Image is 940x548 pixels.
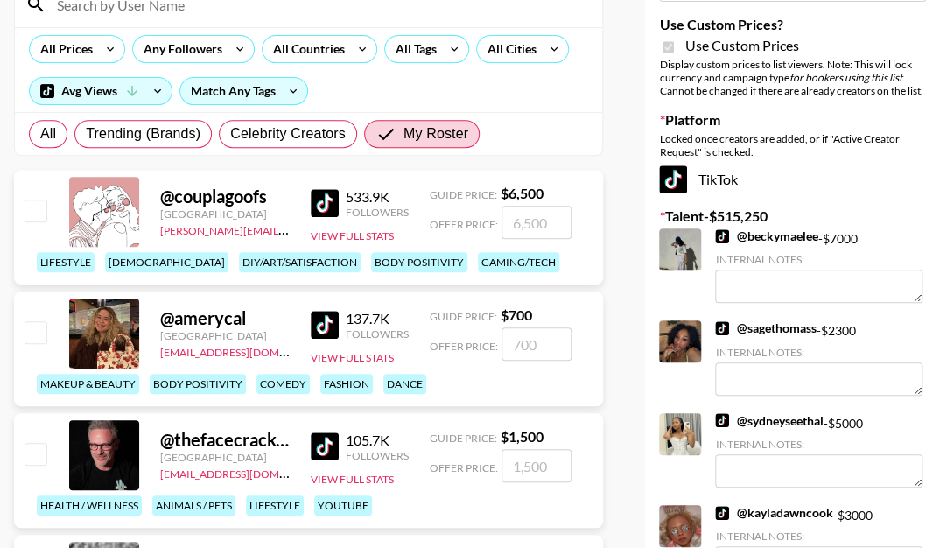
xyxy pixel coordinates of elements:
[30,78,172,104] div: Avg Views
[383,374,426,394] div: dance
[160,451,290,464] div: [GEOGRAPHIC_DATA]
[430,188,497,201] span: Guide Price:
[715,530,922,543] div: Internal Notes:
[160,207,290,221] div: [GEOGRAPHIC_DATA]
[430,218,498,231] span: Offer Price:
[160,429,290,451] div: @ thefacecracker
[501,185,544,201] strong: $ 6,500
[659,111,926,129] label: Platform
[263,36,348,62] div: All Countries
[715,321,729,335] img: TikTok
[37,495,142,516] div: health / wellness
[430,310,497,323] span: Guide Price:
[659,165,687,193] img: TikTok
[715,229,729,243] img: TikTok
[256,374,310,394] div: comedy
[160,186,290,207] div: @ couplagoofs
[105,252,228,272] div: [DEMOGRAPHIC_DATA]
[659,165,926,193] div: TikTok
[430,340,498,353] span: Offer Price:
[311,311,339,339] img: TikTok
[160,329,290,342] div: [GEOGRAPHIC_DATA]
[311,229,394,242] button: View Full Stats
[160,342,336,359] a: [EMAIL_ADDRESS][DOMAIN_NAME]
[311,351,394,364] button: View Full Stats
[659,58,926,97] div: Display custom prices to list viewers. Note: This will lock currency and campaign type . Cannot b...
[502,206,572,239] input: 6,500
[684,37,798,54] span: Use Custom Prices
[320,374,373,394] div: fashion
[501,428,544,445] strong: $ 1,500
[311,473,394,486] button: View Full Stats
[715,438,922,451] div: Internal Notes:
[715,506,729,520] img: TikTok
[715,413,922,488] div: - $ 5000
[86,123,200,144] span: Trending (Brands)
[311,432,339,460] img: TikTok
[371,252,467,272] div: body positivity
[37,252,95,272] div: lifestyle
[715,320,816,336] a: @sagethomass
[346,188,409,206] div: 533.9K
[30,36,96,62] div: All Prices
[715,228,817,244] a: @beckymaelee
[659,132,926,158] div: Locked once creators are added, or if "Active Creator Request" is checked.
[37,374,139,394] div: makeup & beauty
[430,432,497,445] span: Guide Price:
[502,327,572,361] input: 700
[659,16,926,33] label: Use Custom Prices?
[715,228,922,303] div: - $ 7000
[715,413,823,429] a: @sydneyseethal
[478,252,559,272] div: gaming/tech
[430,461,498,474] span: Offer Price:
[715,505,832,521] a: @kayladawncook
[659,207,926,225] label: Talent - $ 515,250
[230,123,346,144] span: Celebrity Creators
[133,36,226,62] div: Any Followers
[715,253,922,266] div: Internal Notes:
[311,189,339,217] img: TikTok
[152,495,235,516] div: animals / pets
[715,346,922,359] div: Internal Notes:
[314,495,372,516] div: youtube
[346,327,409,341] div: Followers
[715,320,922,395] div: - $ 2300
[246,495,304,516] div: lifestyle
[180,78,307,104] div: Match Any Tags
[40,123,56,144] span: All
[789,71,901,84] em: for bookers using this list
[477,36,540,62] div: All Cities
[346,432,409,449] div: 105.7K
[502,449,572,482] input: 1,500
[160,464,336,481] a: [EMAIL_ADDRESS][DOMAIN_NAME]
[715,413,729,427] img: TikTok
[385,36,440,62] div: All Tags
[150,374,246,394] div: body positivity
[501,306,532,323] strong: $ 700
[403,123,468,144] span: My Roster
[239,252,361,272] div: diy/art/satisfaction
[346,449,409,462] div: Followers
[346,206,409,219] div: Followers
[346,310,409,327] div: 137.7K
[160,307,290,329] div: @ amerycal
[160,221,419,237] a: [PERSON_NAME][EMAIL_ADDRESS][DOMAIN_NAME]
